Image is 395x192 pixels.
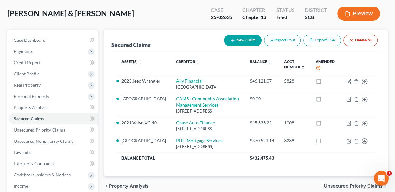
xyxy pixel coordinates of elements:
[284,137,305,144] div: 3238
[121,96,166,102] li: [GEOGRAPHIC_DATA]
[211,7,232,14] div: Case
[9,113,98,124] a: Secured Claims
[9,124,98,136] a: Unsecured Priority Claims
[176,120,215,125] a: Chase Auto Finance
[14,127,65,132] span: Unsecured Priority Claims
[121,59,142,64] a: Asset(s) unfold_more
[9,147,98,158] a: Lawsuits
[104,184,109,189] i: chevron_left
[14,60,41,65] span: Credit Report
[116,152,245,164] th: Balance Total
[242,14,266,21] div: Chapter
[14,116,44,121] span: Secured Claims
[14,172,71,177] span: Codebtors Insiders & Notices
[276,14,295,21] div: Filed
[14,183,28,189] span: Income
[324,184,383,189] span: Unsecured Priority Claims
[176,84,240,90] div: [GEOGRAPHIC_DATA]
[9,158,98,169] a: Executory Contracts
[104,184,149,189] button: chevron_left Property Analysis
[9,35,98,46] a: Case Dashboard
[303,35,341,46] a: Export CSV
[121,120,166,126] li: 2021 Volvo XC-40
[196,60,200,64] i: unfold_more
[111,41,151,49] div: Secured Claims
[284,120,305,126] div: 1008
[9,102,98,113] a: Property Analysis
[14,71,40,76] span: Client Profile
[261,14,266,20] span: 13
[176,78,203,84] a: Ally Financial
[301,65,305,69] i: unfold_more
[250,59,272,64] a: Balance unfold_more
[9,57,98,68] a: Credit Report
[14,49,33,54] span: Payments
[14,105,48,110] span: Property Analysis
[250,96,274,102] div: $0.00
[176,126,240,132] div: [STREET_ADDRESS]
[14,138,73,144] span: Unsecured Nonpriority Claims
[7,9,134,18] span: [PERSON_NAME] & [PERSON_NAME]
[387,171,392,176] span: 3
[343,35,378,46] button: Delete All
[250,78,274,84] div: $46,121.07
[324,184,388,189] button: Unsecured Priority Claims chevron_right
[284,59,305,69] a: Acct Number unfold_more
[14,150,31,155] span: Lawsuits
[14,82,41,88] span: Real Property
[305,14,327,21] div: SCB
[9,136,98,147] a: Unsecured Nonpriority Claims
[305,7,327,14] div: District
[211,14,232,21] div: 25-02635
[250,120,274,126] div: $15,833.22
[310,55,341,75] th: Amended
[176,144,240,150] div: [STREET_ADDRESS]
[14,94,49,99] span: Personal Property
[264,35,301,46] button: Import CSV
[121,78,166,84] li: 2023 Jeep Wrangler
[268,60,272,64] i: unfold_more
[121,137,166,144] li: [GEOGRAPHIC_DATA]
[383,184,388,189] i: chevron_right
[284,78,305,84] div: 5828
[337,7,380,21] button: Preview
[250,137,274,144] div: $370,521.14
[109,184,149,189] span: Property Analysis
[176,108,240,114] div: [STREET_ADDRESS]
[14,161,54,166] span: Executory Contracts
[224,35,262,46] button: New Claim
[242,7,266,14] div: Chapter
[250,156,274,161] span: $432,475.43
[176,96,239,108] a: CAMS - Community Association Management Services
[374,171,389,186] iframe: Intercom live chat
[176,59,200,64] a: Creditor unfold_more
[276,7,295,14] div: Status
[138,60,142,64] i: unfold_more
[176,138,222,143] a: PHH Mortgage Services
[14,37,46,43] span: Case Dashboard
